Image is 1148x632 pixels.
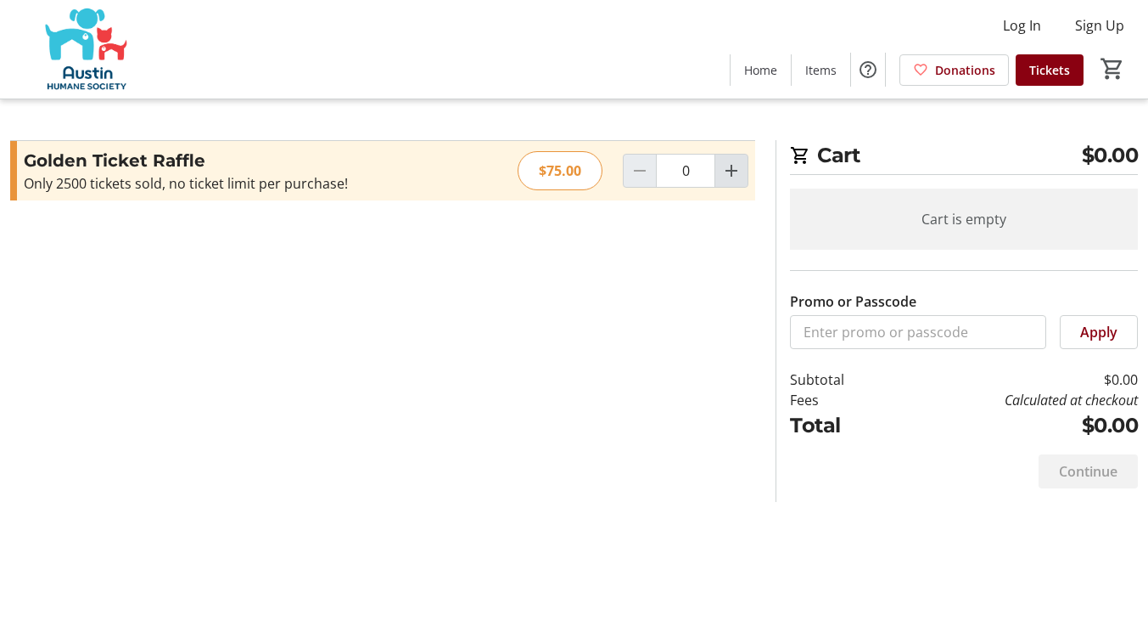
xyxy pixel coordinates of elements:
[24,173,395,194] div: Only 2500 tickets sold, no ticket limit per purchase!
[899,54,1009,86] a: Donations
[891,410,1138,441] td: $0.00
[989,12,1055,39] button: Log In
[891,370,1138,390] td: $0.00
[891,390,1138,410] td: Calculated at checkout
[1029,61,1070,79] span: Tickets
[1097,54,1128,84] button: Cart
[1003,15,1041,36] span: Log In
[1082,140,1139,171] span: $0.00
[715,155,748,187] button: Increment by one
[790,370,891,390] td: Subtotal
[790,291,916,312] label: Promo or Passcode
[1061,12,1138,39] button: Sign Up
[518,151,602,190] div: $75.00
[805,61,837,79] span: Items
[790,410,891,441] td: Total
[1080,322,1117,342] span: Apply
[1016,54,1084,86] a: Tickets
[851,53,885,87] button: Help
[1075,15,1124,36] span: Sign Up
[10,7,161,92] img: Austin Humane Society's Logo
[1060,315,1138,349] button: Apply
[935,61,995,79] span: Donations
[24,148,395,173] h3: Golden Ticket Raffle
[790,140,1138,175] h2: Cart
[790,315,1046,349] input: Enter promo or passcode
[790,189,1138,250] div: Cart is empty
[792,54,850,86] a: Items
[731,54,791,86] a: Home
[790,390,891,410] td: Fees
[744,61,777,79] span: Home
[656,154,715,188] input: Golden Ticket Raffle Quantity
